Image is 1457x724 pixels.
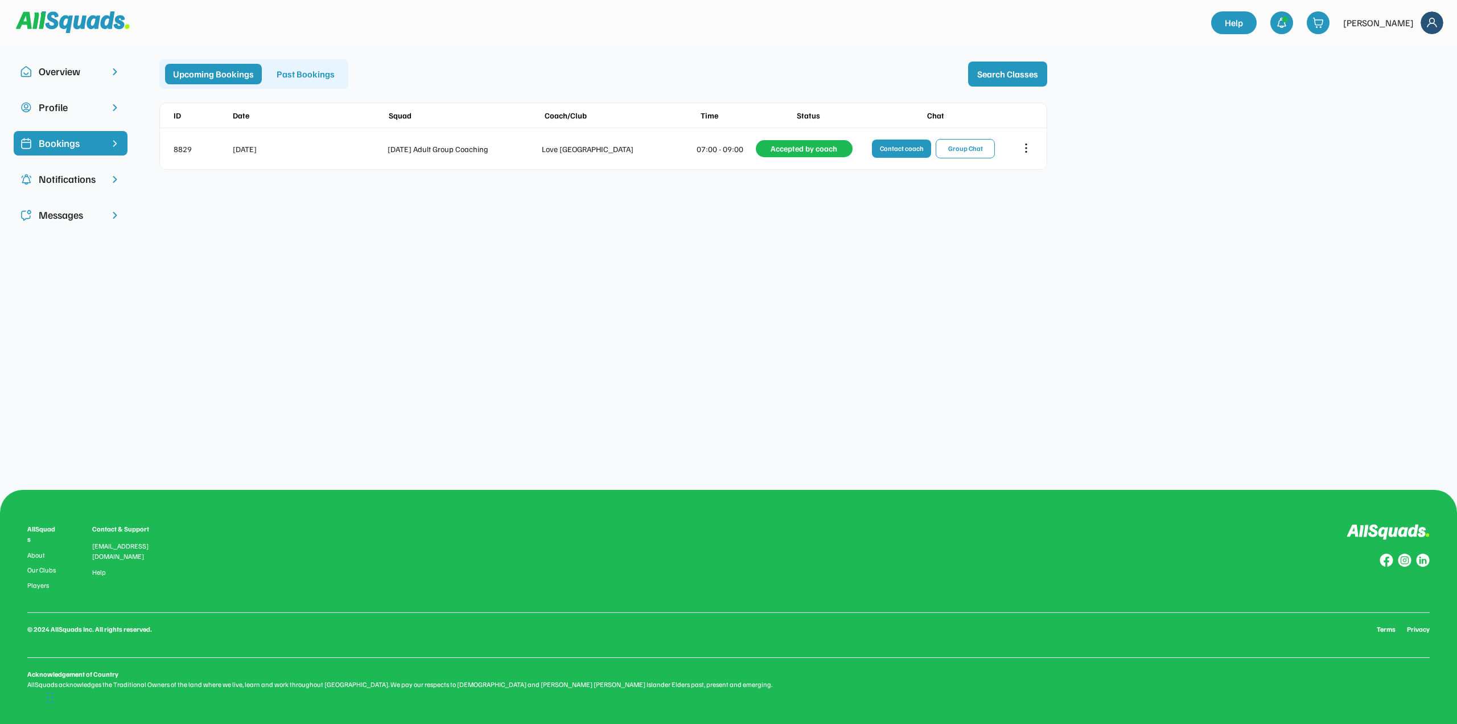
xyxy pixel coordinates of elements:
img: chevron-right.svg [109,102,121,113]
div: AllSquads [27,524,58,545]
a: Help [92,568,106,576]
div: Acknowledgement of Country [27,669,118,680]
a: Players [27,582,58,590]
a: About [27,551,58,559]
div: Squad [389,109,542,121]
button: Contact coach [872,140,931,158]
img: chevron-right.svg [109,210,121,221]
img: bell-03%20%281%29.svg [1276,17,1287,28]
img: Group%20copy%208.svg [1380,554,1393,567]
a: Our Clubs [27,566,58,574]
div: Love [GEOGRAPHIC_DATA] [542,143,694,155]
div: Profile [39,100,102,115]
div: [DATE] [233,143,385,155]
div: [PERSON_NAME] [1343,16,1414,30]
div: Chat [859,109,1013,121]
a: Privacy [1407,624,1430,635]
a: Help [1211,11,1257,34]
img: Squad%20Logo.svg [16,11,130,33]
div: Bookings [39,136,102,151]
a: Terms [1377,624,1396,635]
div: [EMAIL_ADDRESS][DOMAIN_NAME] [92,541,163,562]
div: Status [760,109,857,121]
button: Group Chat [936,139,995,158]
div: Time [701,109,758,121]
img: Icon%20copy%205.svg [20,210,32,221]
div: Date [233,109,386,121]
div: Contact & Support [92,524,163,534]
img: chevron-right.svg [109,174,121,185]
img: shopping-cart-01%20%281%29.svg [1312,17,1324,28]
div: © 2024 AllSquads Inc. All rights reserved. [27,624,152,635]
div: Coach/Club [545,109,698,121]
div: Overview [39,64,102,79]
div: 8829 [174,143,231,155]
div: Accepted by coach [756,140,853,157]
img: Icon%20copy%204.svg [20,174,32,185]
div: Past Bookings [269,64,343,84]
img: Group%20copy%206.svg [1416,554,1430,567]
div: Notifications [39,171,102,187]
div: Upcoming Bookings [165,64,262,84]
img: chevron-right%20copy%203.svg [109,138,121,149]
button: Search Classes [968,62,1047,87]
img: Group%20copy%207.svg [1398,554,1411,567]
div: [DATE] Adult Group Coaching [388,143,540,155]
img: chevron-right.svg [109,66,121,77]
img: Logo%20inverted.svg [1347,524,1430,541]
div: ID [174,109,231,121]
img: user-circle.svg [20,102,32,113]
img: Icon%20copy%2010.svg [20,66,32,77]
div: Messages [39,207,102,223]
div: 07:00 - 09:00 [697,143,754,155]
div: AllSquads acknowledges the Traditional Owners of the land where we live, learn and work throughou... [27,680,1430,690]
img: Frame%2018.svg [1421,11,1443,34]
img: Icon%20%2819%29.svg [20,138,32,149]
